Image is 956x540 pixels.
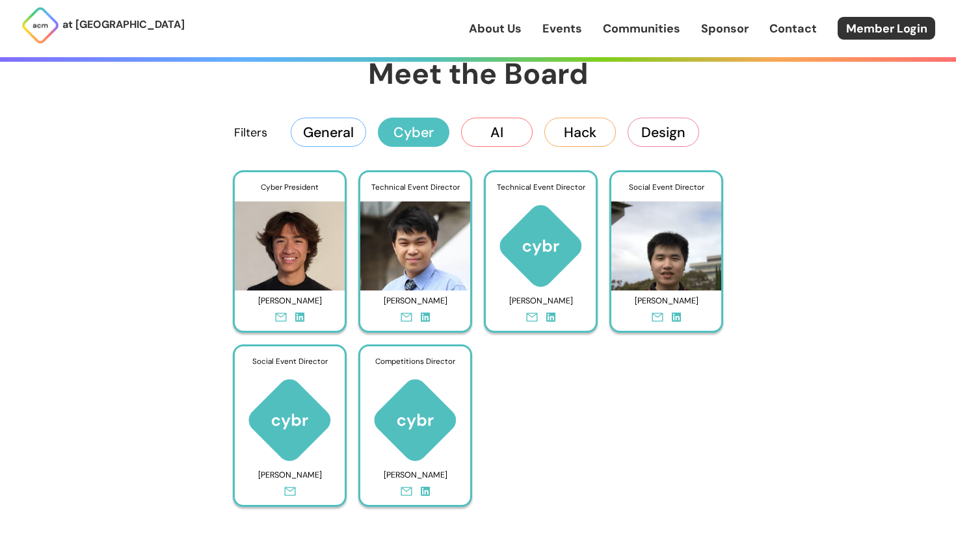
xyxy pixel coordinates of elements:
button: Hack [544,118,616,146]
p: [PERSON_NAME] [617,291,715,311]
p: [PERSON_NAME] [492,291,590,311]
div: Competitions Director [360,346,470,376]
div: Social Event Director [235,346,345,376]
a: Communities [603,20,680,37]
p: Filters [234,124,267,141]
img: Photo of Tyler Le [611,191,721,290]
img: ACM logo [486,201,596,290]
h1: Meet the Board [166,55,790,93]
img: ACM Logo [21,6,60,45]
img: Photo of Rollan Nguyen [235,191,345,290]
div: Technical Event Director [360,172,470,202]
button: Cyber [378,118,449,146]
p: at [GEOGRAPHIC_DATA] [62,16,185,33]
div: Social Event Director [611,172,721,202]
a: Contact [769,20,817,37]
a: About Us [469,20,522,37]
img: ACM logo [235,376,345,465]
a: Member Login [838,17,935,40]
img: ACM logo [360,376,470,465]
a: at [GEOGRAPHIC_DATA] [21,6,185,45]
button: General [291,118,366,146]
button: AI [461,118,533,146]
a: Events [542,20,582,37]
div: Technical Event Director [486,172,596,202]
div: Cyber President [235,172,345,202]
img: Photo of Matt Fan [360,191,470,290]
p: [PERSON_NAME] [241,291,339,311]
p: [PERSON_NAME] [366,291,464,311]
p: [PERSON_NAME] [241,465,339,485]
p: [PERSON_NAME] [366,465,464,485]
a: Sponsor [701,20,749,37]
button: Design [628,118,699,146]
